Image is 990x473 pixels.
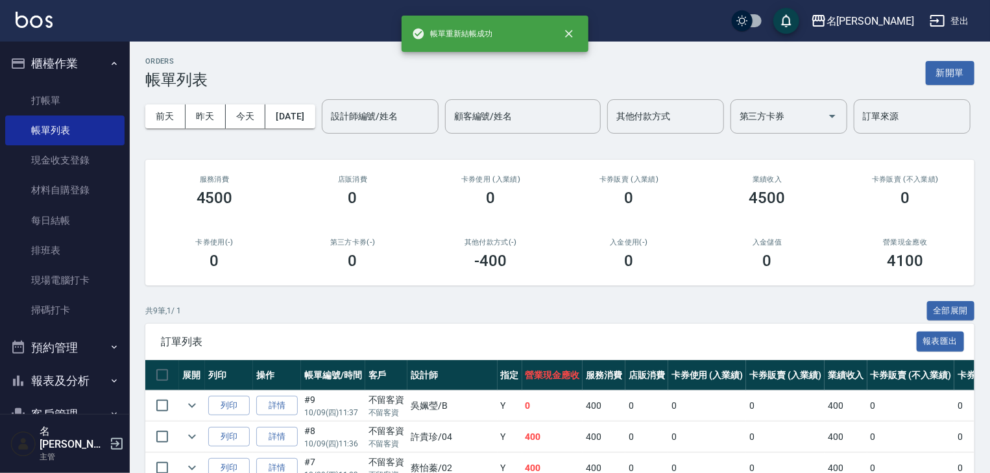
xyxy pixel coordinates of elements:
[299,175,406,184] h2: 店販消費
[522,391,583,421] td: 0
[887,252,924,270] h3: 4100
[668,391,747,421] td: 0
[186,104,226,128] button: 昨天
[40,451,106,463] p: 主管
[867,391,954,421] td: 0
[575,175,682,184] h2: 卡券販賣 (入業績)
[625,189,634,207] h3: 0
[265,104,315,128] button: [DATE]
[555,19,583,48] button: close
[5,206,125,236] a: 每日結帳
[210,252,219,270] h3: 0
[827,13,914,29] div: 名[PERSON_NAME]
[437,238,544,247] h2: 其他付款方式(-)
[917,335,965,347] a: 報表匯出
[161,335,917,348] span: 訂單列表
[926,66,974,79] a: 新開單
[583,360,625,391] th: 服務消費
[867,422,954,452] td: 0
[301,391,365,421] td: #9
[5,236,125,265] a: 排班表
[668,360,747,391] th: 卡券使用 (入業績)
[407,360,497,391] th: 設計師
[205,360,253,391] th: 列印
[867,360,954,391] th: 卡券販賣 (不入業績)
[806,8,919,34] button: 名[PERSON_NAME]
[917,332,965,352] button: 報表匯出
[575,238,682,247] h2: 入金使用(-)
[5,295,125,325] a: 掃碼打卡
[145,104,186,128] button: 前天
[763,252,772,270] h3: 0
[475,252,507,270] h3: -400
[498,360,522,391] th: 指定
[304,438,362,450] p: 10/09 (四) 11:36
[714,175,821,184] h2: 業績收入
[368,438,405,450] p: 不留客資
[901,189,910,207] h3: 0
[773,8,799,34] button: save
[161,175,268,184] h3: 服務消費
[301,422,365,452] td: #8
[304,407,362,418] p: 10/09 (四) 11:37
[583,422,625,452] td: 400
[368,407,405,418] p: 不留客資
[5,86,125,115] a: 打帳單
[825,422,867,452] td: 400
[368,393,405,407] div: 不留客資
[625,391,668,421] td: 0
[5,331,125,365] button: 預約管理
[5,265,125,295] a: 現場電腦打卡
[365,360,408,391] th: 客戶
[256,427,298,447] a: 詳情
[197,189,233,207] h3: 4500
[522,360,583,391] th: 營業現金應收
[10,431,36,457] img: Person
[5,175,125,205] a: 材料自購登錄
[299,238,406,247] h2: 第三方卡券(-)
[498,422,522,452] td: Y
[583,391,625,421] td: 400
[253,360,301,391] th: 操作
[208,427,250,447] button: 列印
[852,238,959,247] h2: 營業現金應收
[927,301,975,321] button: 全部展開
[182,427,202,446] button: expand row
[5,47,125,80] button: 櫃檯作業
[746,360,825,391] th: 卡券販賣 (入業績)
[5,145,125,175] a: 現金收支登錄
[145,71,208,89] h3: 帳單列表
[825,360,867,391] th: 業績收入
[407,391,497,421] td: 吳姵瑩 /B
[348,189,357,207] h3: 0
[407,422,497,452] td: 許貴珍 /04
[625,422,668,452] td: 0
[145,305,181,317] p: 共 9 筆, 1 / 1
[668,422,747,452] td: 0
[40,425,106,451] h5: 名[PERSON_NAME]
[625,252,634,270] h3: 0
[746,391,825,421] td: 0
[487,189,496,207] h3: 0
[822,106,843,127] button: Open
[179,360,205,391] th: 展開
[226,104,266,128] button: 今天
[625,360,668,391] th: 店販消費
[348,252,357,270] h3: 0
[16,12,53,28] img: Logo
[437,175,544,184] h2: 卡券使用 (入業績)
[522,422,583,452] td: 400
[5,115,125,145] a: 帳單列表
[301,360,365,391] th: 帳單編號/時間
[5,398,125,431] button: 客戶管理
[498,391,522,421] td: Y
[5,364,125,398] button: 報表及分析
[368,424,405,438] div: 不留客資
[412,27,492,40] span: 帳單重新結帳成功
[926,61,974,85] button: 新開單
[256,396,298,416] a: 詳情
[182,396,202,415] button: expand row
[852,175,959,184] h2: 卡券販賣 (不入業績)
[749,189,786,207] h3: 4500
[924,9,974,33] button: 登出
